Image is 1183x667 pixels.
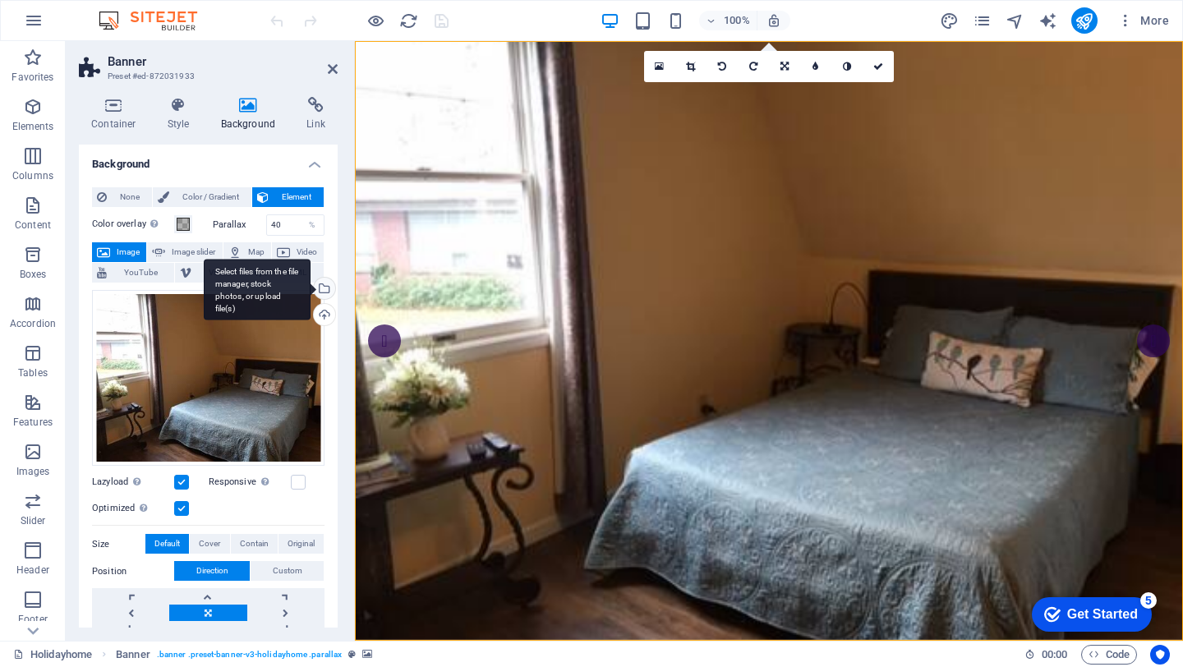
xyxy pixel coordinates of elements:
p: Tables [18,366,48,379]
a: Rotate left 90° [707,51,738,82]
p: Favorites [12,71,53,84]
h4: Link [294,97,338,131]
i: Navigator [1006,11,1024,30]
div: Select files from the file manager, stock photos, or upload file(s) [204,259,311,320]
div: Loft-Bed78aea197-c1e7-4d99-956d-6eca8efc24b1-wtTP3pS239DLZe0z1RWidQ.jpg [92,290,325,467]
a: Confirm ( ⌘ ⏎ ) [863,51,894,82]
button: Vimeo [175,263,248,283]
a: Greyscale [831,51,863,82]
button: Color / Gradient [153,187,251,207]
p: Header [16,563,49,577]
button: Code [1081,645,1137,665]
p: Footer [18,613,48,626]
span: None [112,187,147,207]
label: Lazyload [92,472,174,492]
span: More [1117,12,1169,29]
button: Default [145,534,189,554]
h6: Session time [1024,645,1068,665]
button: Click here to leave preview mode and continue editing [366,11,385,30]
button: design [940,11,960,30]
h4: Container [79,97,155,131]
span: : [1053,648,1056,660]
label: Optimized [92,499,174,518]
button: navigator [1006,11,1025,30]
button: Image slider [147,242,222,262]
label: Size [92,535,145,554]
button: reload [398,11,418,30]
label: Color overlay [92,214,174,234]
h4: Background [79,145,338,174]
h4: Style [155,97,209,131]
button: Cover [190,534,229,554]
label: Position [92,562,174,582]
p: Images [16,465,50,478]
i: Design (Ctrl+Alt+Y) [940,11,959,30]
nav: breadcrumb [116,645,372,665]
p: Features [13,416,53,429]
span: Map [246,242,266,262]
span: Custom [273,561,302,581]
h4: Background [209,97,295,131]
button: More [1111,7,1176,34]
span: 00 00 [1042,645,1067,665]
span: Code [1089,645,1130,665]
i: This element is a customizable preset [348,650,356,659]
button: Element [252,187,324,207]
h2: Banner [108,54,338,69]
span: Video [295,242,319,262]
button: Direction [174,561,250,581]
button: YouTube [92,263,174,283]
span: Color / Gradient [174,187,246,207]
a: Select files from the file manager, stock photos, or upload file(s) [313,277,336,300]
i: Pages (Ctrl+Alt+S) [973,11,992,30]
h6: 100% [724,11,750,30]
a: Blur [800,51,831,82]
span: Vimeo [196,263,243,283]
div: % [301,215,324,235]
div: Get Started [48,18,119,33]
button: Map [223,242,271,262]
i: On resize automatically adjust zoom level to fit chosen device. [766,13,781,28]
p: Content [15,218,51,232]
button: Contain [231,534,278,554]
span: Image [115,242,141,262]
i: Reload page [399,11,418,30]
div: Get Started 5 items remaining, 0% complete [13,8,133,43]
span: Original [288,534,315,554]
button: Custom [251,561,324,581]
img: Editor Logo [94,11,218,30]
label: Responsive [209,472,291,492]
span: YouTube [112,263,169,283]
a: Rotate right 90° [738,51,769,82]
i: AI Writer [1038,11,1057,30]
span: Cover [199,534,220,554]
p: Boxes [20,268,47,281]
p: Slider [21,514,46,527]
button: Original [278,534,324,554]
button: pages [973,11,992,30]
span: Direction [196,561,228,581]
span: Element [274,187,319,207]
a: Click to cancel selection. Double-click to open Pages [13,645,92,665]
a: Select files from the file manager, stock photos, or upload file(s) [644,51,675,82]
button: text_generator [1038,11,1058,30]
span: Image slider [170,242,217,262]
h3: Preset #ed-872031933 [108,69,305,84]
a: Crop mode [675,51,707,82]
i: This element contains a background [362,650,372,659]
a: Change orientation [769,51,800,82]
i: Publish [1075,11,1093,30]
span: Default [154,534,180,554]
button: Usercentrics [1150,645,1170,665]
p: Elements [12,120,54,133]
button: None [92,187,152,207]
label: Parallax [213,220,266,229]
p: Accordion [10,317,56,330]
div: 5 [122,3,138,20]
button: 100% [699,11,757,30]
span: Click to select. Double-click to edit [116,645,150,665]
button: publish [1071,7,1098,34]
span: . banner .preset-banner-v3-holidayhome .parallax [157,645,342,665]
span: Contain [240,534,269,554]
button: Video [272,242,324,262]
